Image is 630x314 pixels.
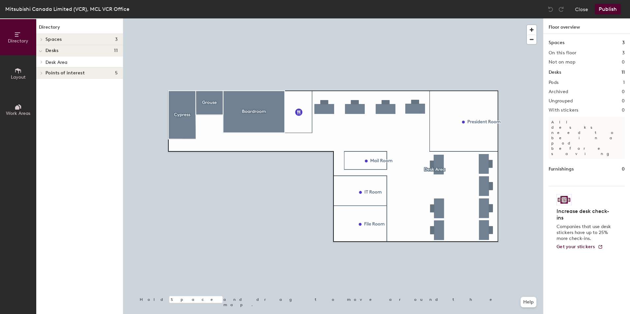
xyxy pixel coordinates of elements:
[543,18,630,34] h1: Floor overview
[622,60,625,65] h2: 0
[549,166,574,173] h1: Furnishings
[549,60,575,65] h2: Not on map
[115,70,118,76] span: 5
[549,69,561,76] h1: Desks
[557,224,613,242] p: Companies that use desk stickers have up to 25% more check-ins.
[557,208,613,221] h4: Increase desk check-ins
[557,244,603,250] a: Get your stickers
[6,111,30,116] span: Work Areas
[114,48,118,53] span: 11
[45,70,85,76] span: Points of interest
[622,166,625,173] h1: 0
[549,39,564,46] h1: Spaces
[549,89,568,94] h2: Archived
[623,80,625,85] h2: 1
[549,50,577,56] h2: On this floor
[557,194,572,205] img: Sticker logo
[45,37,62,42] span: Spaces
[5,5,129,13] div: Mitsubishi Canada Limited (VCR), MCL VCR Office
[8,38,28,44] span: Directory
[549,98,573,104] h2: Ungrouped
[558,6,564,13] img: Redo
[622,89,625,94] h2: 0
[622,98,625,104] h2: 0
[622,50,625,56] h2: 3
[557,244,595,249] span: Get your stickers
[521,297,536,307] button: Help
[549,117,625,159] p: All desks need to be in a pod before saving
[45,60,67,65] span: Desk Area
[45,48,58,53] span: Desks
[621,69,625,76] h1: 11
[115,37,118,42] span: 3
[575,4,588,14] button: Close
[549,80,558,85] h2: Pods
[11,74,26,80] span: Layout
[547,6,554,13] img: Undo
[595,4,621,14] button: Publish
[622,39,625,46] h1: 3
[36,24,123,34] h1: Directory
[549,108,579,113] h2: With stickers
[622,108,625,113] h2: 0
